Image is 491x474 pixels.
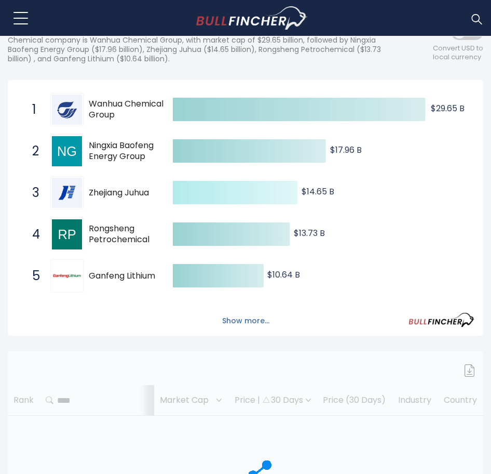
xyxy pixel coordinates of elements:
[8,25,390,63] p: The following shows the ranking of the largest Chinese companies by market cap. The top-ranking C...
[89,188,167,199] span: Zhejiang Juhua
[294,227,325,239] text: $13.73 B
[27,101,37,118] span: 1
[216,312,276,330] button: Show more...
[52,178,82,208] img: Zhejiang Juhua
[52,95,82,125] img: Wanhua Chemical Group
[431,102,465,114] text: $29.65 B
[52,219,82,249] img: Rongsheng Petrochemical
[52,261,82,291] img: Ganfeng Lithium
[89,99,167,121] span: Wanhua Chemical Group
[302,186,334,197] text: $14.65 B
[196,6,308,30] img: bullfincher logo
[89,140,167,162] span: Ningxia Baofeng Energy Group
[196,6,308,30] a: Go to homepage
[433,44,483,62] span: Convert USD to local currency
[27,184,37,202] span: 3
[27,267,37,285] span: 5
[89,271,167,282] span: Ganfeng Lithium
[330,144,362,156] text: $17.96 B
[27,226,37,243] span: 4
[267,269,300,281] text: $10.64 B
[52,136,82,166] img: Ningxia Baofeng Energy Group
[27,142,37,160] span: 2
[89,223,167,245] span: Rongsheng Petrochemical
